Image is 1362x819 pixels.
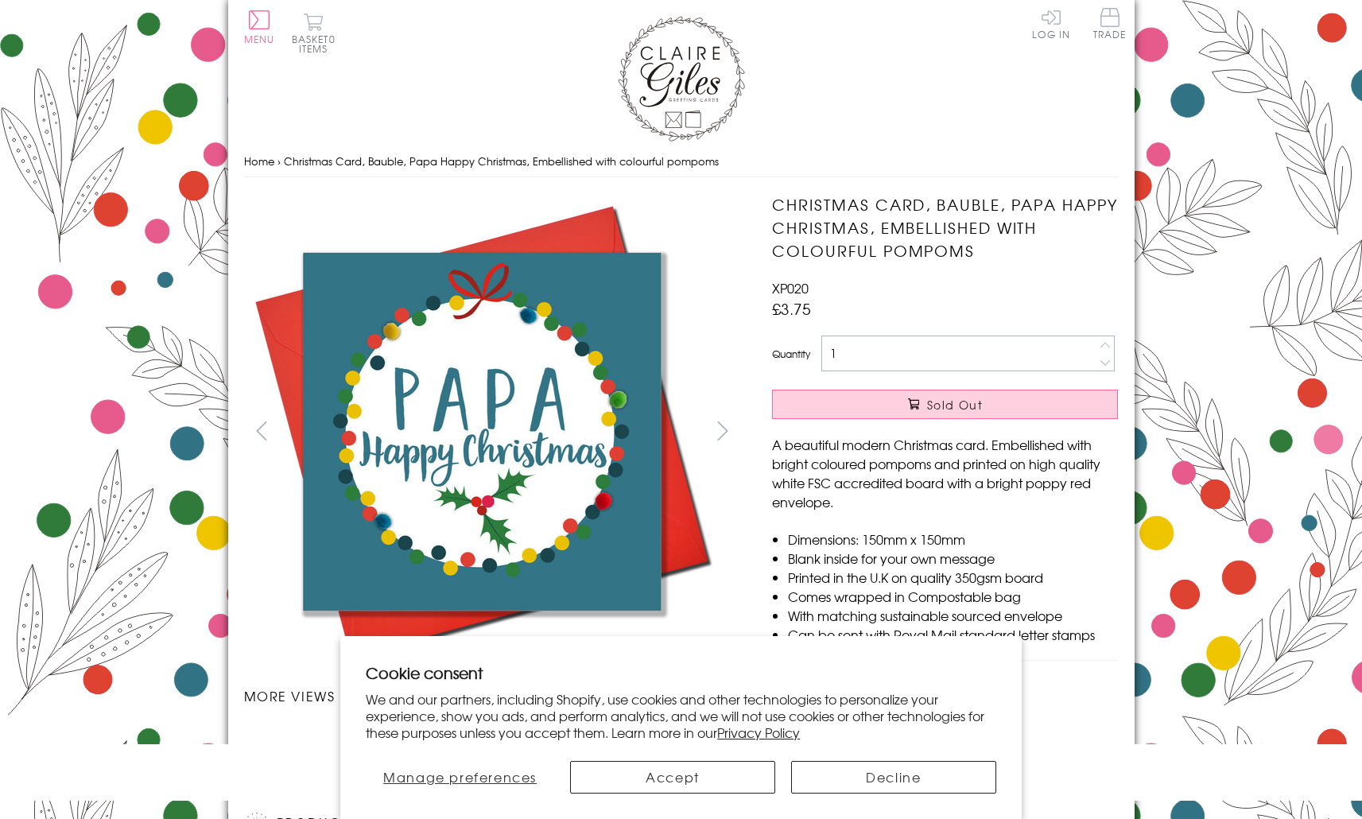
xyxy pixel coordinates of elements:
[772,435,1118,511] p: A beautiful modern Christmas card. Embellished with bright coloured pompoms and printed on high q...
[788,568,1118,587] li: Printed in the U.K on quality 350gsm board
[788,625,1118,644] li: Can be sent with Royal Mail standard letter stamps
[570,761,775,794] button: Accept
[284,153,719,169] span: Christmas Card, Bauble, Papa Happy Christmas, Embellished with colourful pompoms
[366,691,996,740] p: We and our partners, including Shopify, use cookies and other technologies to personalize your ex...
[788,530,1118,549] li: Dimensions: 150mm x 150mm
[244,10,275,44] button: Menu
[244,153,274,169] a: Home
[244,413,280,448] button: prev
[1093,8,1127,39] span: Trade
[618,16,745,142] img: Claire Giles Greetings Cards
[788,606,1118,625] li: With matching sustainable sourced envelope
[791,761,996,794] button: Decline
[366,761,554,794] button: Manage preferences
[305,740,306,741] img: Christmas Card, Bauble, Papa Happy Christmas, Embellished with colourful pompoms
[292,13,336,53] button: Basket0 items
[772,347,810,361] label: Quantity
[927,397,983,413] span: Sold Out
[244,146,1119,178] nav: breadcrumbs
[717,723,800,742] a: Privacy Policy
[244,32,275,46] span: Menu
[772,278,809,297] span: XP020
[772,297,811,320] span: £3.75
[366,662,996,684] h2: Cookie consent
[244,721,741,756] ul: Carousel Pagination
[772,193,1118,262] h1: Christmas Card, Bauble, Papa Happy Christmas, Embellished with colourful pompoms
[740,193,1217,670] img: Christmas Card, Bauble, Papa Happy Christmas, Embellished with colourful pompoms
[788,587,1118,606] li: Comes wrapped in Compostable bag
[788,549,1118,568] li: Blank inside for your own message
[383,767,537,786] span: Manage preferences
[299,32,336,56] span: 0 items
[244,686,741,705] h3: More views
[277,153,281,169] span: ›
[1093,8,1127,42] a: Trade
[244,721,368,756] li: Carousel Page 1 (Current Slide)
[704,413,740,448] button: next
[772,390,1118,419] button: Sold Out
[243,193,720,670] img: Christmas Card, Bauble, Papa Happy Christmas, Embellished with colourful pompoms
[1032,8,1070,39] a: Log In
